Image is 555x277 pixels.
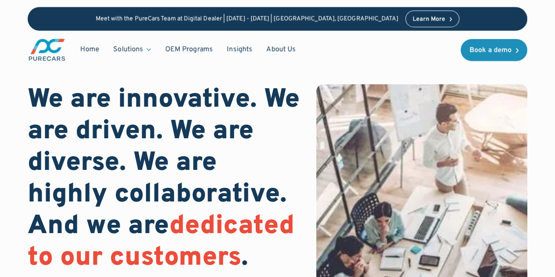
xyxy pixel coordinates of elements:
[28,38,66,62] img: purecars logo
[461,39,527,61] a: Book a demo
[28,84,302,274] h1: We are innovative. We are driven. We are diverse. We are highly collaborative. And we are .
[73,41,106,58] a: Home
[413,16,445,22] div: Learn More
[158,41,220,58] a: OEM Programs
[28,38,66,62] a: main
[469,47,512,54] div: Book a demo
[220,41,259,58] a: Insights
[259,41,303,58] a: About Us
[106,41,158,58] div: Solutions
[28,210,294,275] span: dedicated to our customers
[96,15,398,23] p: Meet with the PureCars Team at Digital Dealer | [DATE] - [DATE] | [GEOGRAPHIC_DATA], [GEOGRAPHIC_...
[113,45,143,54] div: Solutions
[405,11,460,27] a: Learn More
